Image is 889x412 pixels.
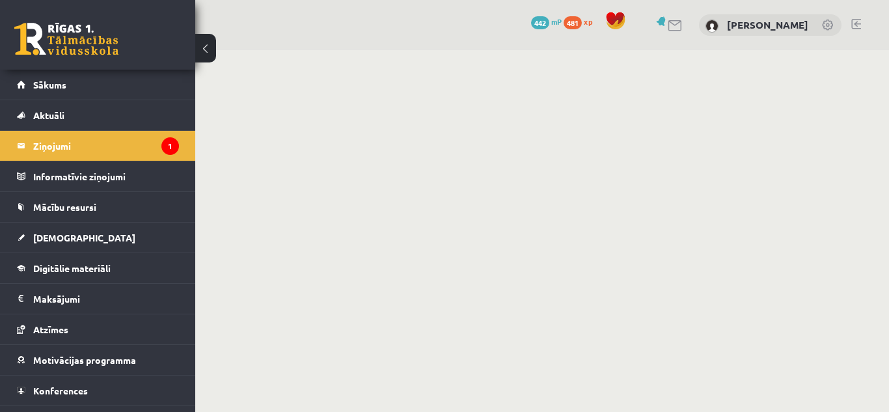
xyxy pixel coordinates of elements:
a: Atzīmes [17,314,179,344]
a: 442 mP [531,16,562,27]
span: Mācību resursi [33,201,96,213]
a: Mācību resursi [17,192,179,222]
legend: Informatīvie ziņojumi [33,161,179,191]
a: Ziņojumi1 [17,131,179,161]
i: 1 [161,137,179,155]
span: 442 [531,16,549,29]
span: Digitālie materiāli [33,262,111,274]
span: Sākums [33,79,66,90]
a: Rīgas 1. Tālmācības vidusskola [14,23,118,55]
a: Sākums [17,70,179,100]
span: Motivācijas programma [33,354,136,366]
a: Digitālie materiāli [17,253,179,283]
a: Motivācijas programma [17,345,179,375]
span: Atzīmes [33,323,68,335]
a: [PERSON_NAME] [727,18,808,31]
span: Konferences [33,385,88,396]
span: xp [584,16,592,27]
a: 481 xp [564,16,599,27]
a: Informatīvie ziņojumi [17,161,179,191]
img: Anastasija Pozņakova [705,20,718,33]
span: mP [551,16,562,27]
a: Aktuāli [17,100,179,130]
a: Maksājumi [17,284,179,314]
legend: Ziņojumi [33,131,179,161]
a: Konferences [17,376,179,405]
span: Aktuāli [33,109,64,121]
a: [DEMOGRAPHIC_DATA] [17,223,179,253]
span: 481 [564,16,582,29]
legend: Maksājumi [33,284,179,314]
span: [DEMOGRAPHIC_DATA] [33,232,135,243]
